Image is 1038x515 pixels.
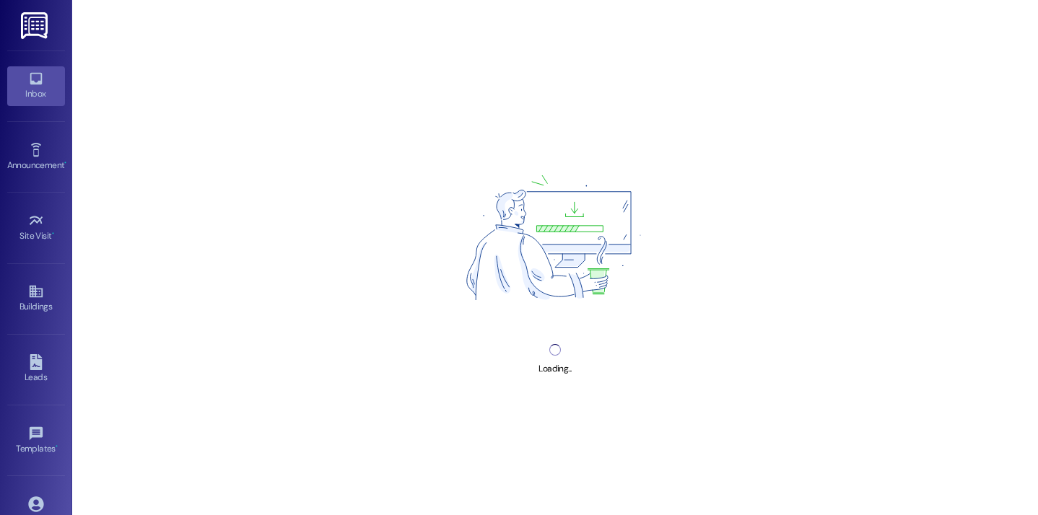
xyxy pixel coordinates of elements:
[7,350,65,389] a: Leads
[56,441,58,452] span: •
[538,361,571,377] div: Loading...
[7,66,65,105] a: Inbox
[7,208,65,247] a: Site Visit •
[64,158,66,168] span: •
[7,421,65,460] a: Templates •
[7,279,65,318] a: Buildings
[21,12,51,39] img: ResiDesk Logo
[52,229,54,239] span: •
